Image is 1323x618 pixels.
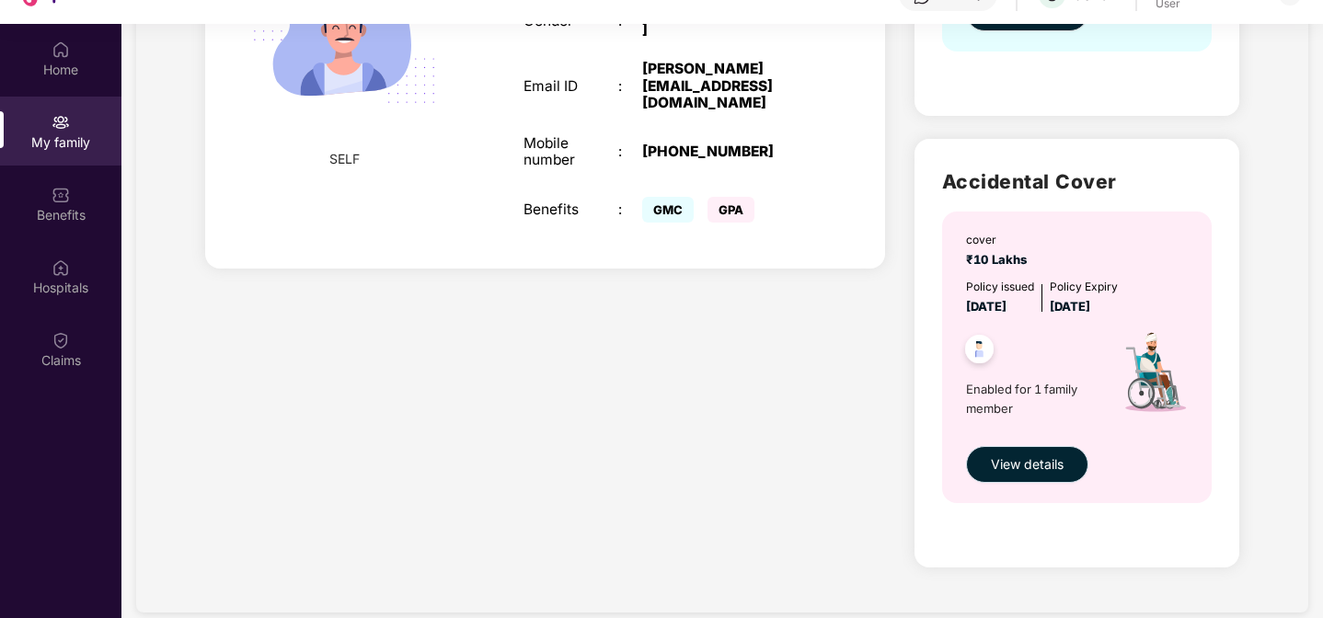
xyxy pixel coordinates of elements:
[966,252,1034,267] span: ₹10 Lakhs
[618,78,642,95] div: :
[329,149,360,169] span: SELF
[957,329,1002,374] img: svg+xml;base64,PHN2ZyB4bWxucz0iaHR0cDovL3d3dy53My5vcmcvMjAwMC9zdmciIHdpZHRoPSI0OC45NDMiIGhlaWdodD...
[523,201,618,218] div: Benefits
[966,279,1034,296] div: Policy issued
[966,446,1088,483] button: View details
[52,258,70,277] img: svg+xml;base64,PHN2ZyBpZD0iSG9zcGl0YWxzIiB4bWxucz0iaHR0cDovL3d3dy53My5vcmcvMjAwMC9zdmciIHdpZHRoPS...
[1098,316,1209,437] img: icon
[1050,299,1090,314] span: [DATE]
[52,40,70,59] img: svg+xml;base64,PHN2ZyBpZD0iSG9tZSIgeG1sbnM9Imh0dHA6Ly93d3cudzMub3JnLzIwMDAvc3ZnIiB3aWR0aD0iMjAiIG...
[966,299,1007,314] span: [DATE]
[942,166,1212,197] h2: Accidental Cover
[523,135,618,169] div: Mobile number
[52,331,70,349] img: svg+xml;base64,PHN2ZyBpZD0iQ2xhaW0iIHhtbG5zPSJodHRwOi8vd3d3LnczLm9yZy8yMDAwL3N2ZyIgd2lkdGg9IjIwIi...
[523,78,618,95] div: Email ID
[966,380,1098,418] span: Enabled for 1 family member
[618,143,642,160] div: :
[642,197,694,223] span: GMC
[52,186,70,204] img: svg+xml;base64,PHN2ZyBpZD0iQmVuZWZpdHMiIHhtbG5zPSJodHRwOi8vd3d3LnczLm9yZy8yMDAwL3N2ZyIgd2lkdGg9Ij...
[52,113,70,132] img: svg+xml;base64,PHN2ZyB3aWR0aD0iMjAiIGhlaWdodD0iMjAiIHZpZXdCb3g9IjAgMCAyMCAyMCIgZmlsbD0ibm9uZSIgeG...
[1050,279,1118,296] div: Policy Expiry
[966,232,1034,249] div: cover
[642,143,808,160] div: [PHONE_NUMBER]
[708,197,754,223] span: GPA
[618,201,642,218] div: :
[991,454,1064,475] span: View details
[642,61,808,111] div: [PERSON_NAME][EMAIL_ADDRESS][DOMAIN_NAME]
